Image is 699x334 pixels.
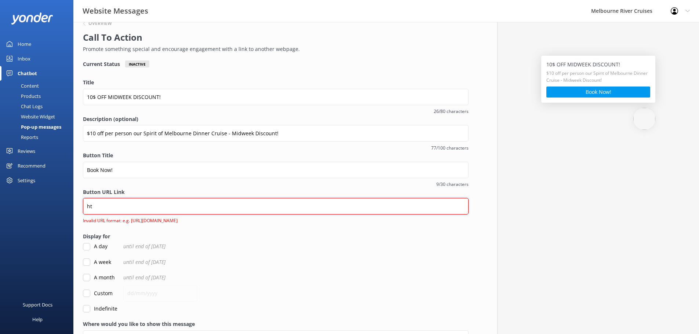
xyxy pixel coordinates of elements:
[83,198,469,214] input: Button URL
[83,181,469,188] span: 9/30 characters
[83,89,469,105] input: Title
[83,78,469,87] label: Title
[4,91,41,101] div: Products
[83,60,120,67] h4: Current Status
[123,242,165,250] span: until end of [DATE]
[83,108,469,115] span: 26/80 characters
[83,144,469,151] span: 77/100 characters
[83,217,464,224] span: Invalid URL format: e.g. [URL][DOMAIN_NAME]
[4,111,73,122] a: Website Widget
[123,285,197,301] input: dd/mm/yyyy
[83,151,469,159] label: Button Title
[18,51,30,66] div: Inbox
[546,61,650,68] h5: 10$ OFF MIDWEEK DISCOUNT!
[83,30,465,44] h2: Call To Action
[18,144,35,158] div: Reviews
[4,132,73,142] a: Reports
[83,21,112,26] button: Overview
[83,274,115,282] label: A month
[4,132,38,142] div: Reports
[18,158,45,173] div: Recommend
[83,232,469,241] label: Display for
[23,297,52,312] div: Support Docs
[18,66,37,81] div: Chatbot
[83,305,117,313] label: Indefinite
[83,289,113,297] label: Custom
[83,320,469,328] label: Where would you like to show this message
[83,5,148,17] h3: Website Messages
[4,91,73,101] a: Products
[88,21,112,26] h6: Overview
[123,258,165,266] span: until end of [DATE]
[32,312,43,327] div: Help
[123,274,165,282] span: until end of [DATE]
[83,45,465,53] p: Promote something special and encourage engagement with a link to another webpage.
[18,37,31,51] div: Home
[18,173,35,188] div: Settings
[83,115,469,123] label: Description (optional)
[4,101,43,111] div: Chat Logs
[4,101,73,111] a: Chat Logs
[125,60,149,67] div: Inactive
[4,122,61,132] div: Pop-up messages
[83,125,469,142] input: Description
[4,122,73,132] a: Pop-up messages
[4,111,55,122] div: Website Widget
[546,70,650,84] h5: $10 off per person our Spirit of Melbourne Dinner Cruise - Midweek Discount!
[11,12,53,25] img: yonder-white-logo.png
[83,258,111,266] label: A week
[4,81,39,91] div: Content
[4,81,73,91] a: Content
[546,87,650,98] button: Book Now!
[83,162,469,178] input: Button Title
[83,188,469,196] label: Button URL Link
[83,242,108,250] label: A day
